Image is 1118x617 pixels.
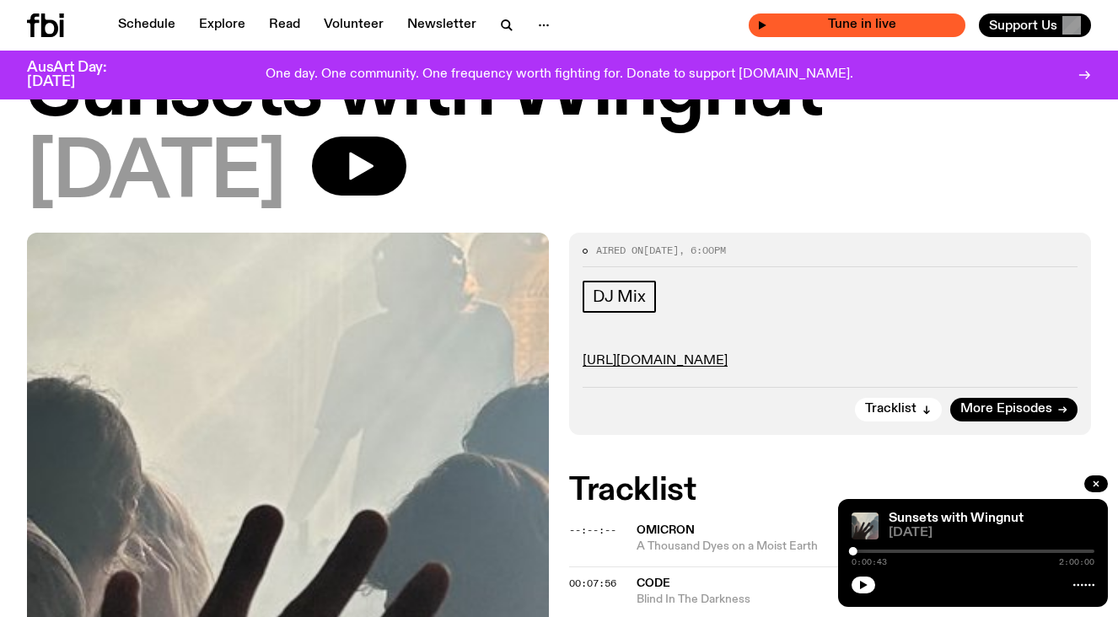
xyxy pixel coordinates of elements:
[979,13,1091,37] button: Support Us
[749,13,965,37] button: On AirSunsets with WingnutTune in live
[314,13,394,37] a: Volunteer
[569,475,1091,506] h2: Tracklist
[767,19,957,31] span: Tune in live
[569,523,616,537] span: --:--:--
[593,287,646,306] span: DJ Mix
[989,18,1057,33] span: Support Us
[852,558,887,566] span: 0:00:43
[397,13,486,37] a: Newsletter
[259,13,310,37] a: Read
[583,354,728,368] a: [URL][DOMAIN_NAME]
[569,579,616,588] button: 00:07:56
[889,527,1094,539] span: [DATE]
[643,244,679,257] span: [DATE]
[266,67,853,83] p: One day. One community. One frequency worth fighting for. Donate to support [DOMAIN_NAME].
[889,512,1024,525] a: Sunsets with Wingnut
[637,592,1091,608] span: Blind In The Darkness
[596,244,643,257] span: Aired on
[1059,558,1094,566] span: 2:00:00
[960,403,1052,416] span: More Episodes
[27,54,1091,130] h1: Sunsets with Wingnut
[950,398,1078,421] a: More Episodes
[865,403,916,416] span: Tracklist
[637,577,670,589] span: Code
[583,281,656,313] a: DJ Mix
[189,13,255,37] a: Explore
[679,244,726,257] span: , 6:00pm
[108,13,185,37] a: Schedule
[855,398,942,421] button: Tracklist
[27,137,285,212] span: [DATE]
[569,577,616,590] span: 00:07:56
[637,524,695,536] span: Omicron
[637,539,1091,555] span: A Thousand Dyes on a Moist Earth
[27,61,135,89] h3: AusArt Day: [DATE]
